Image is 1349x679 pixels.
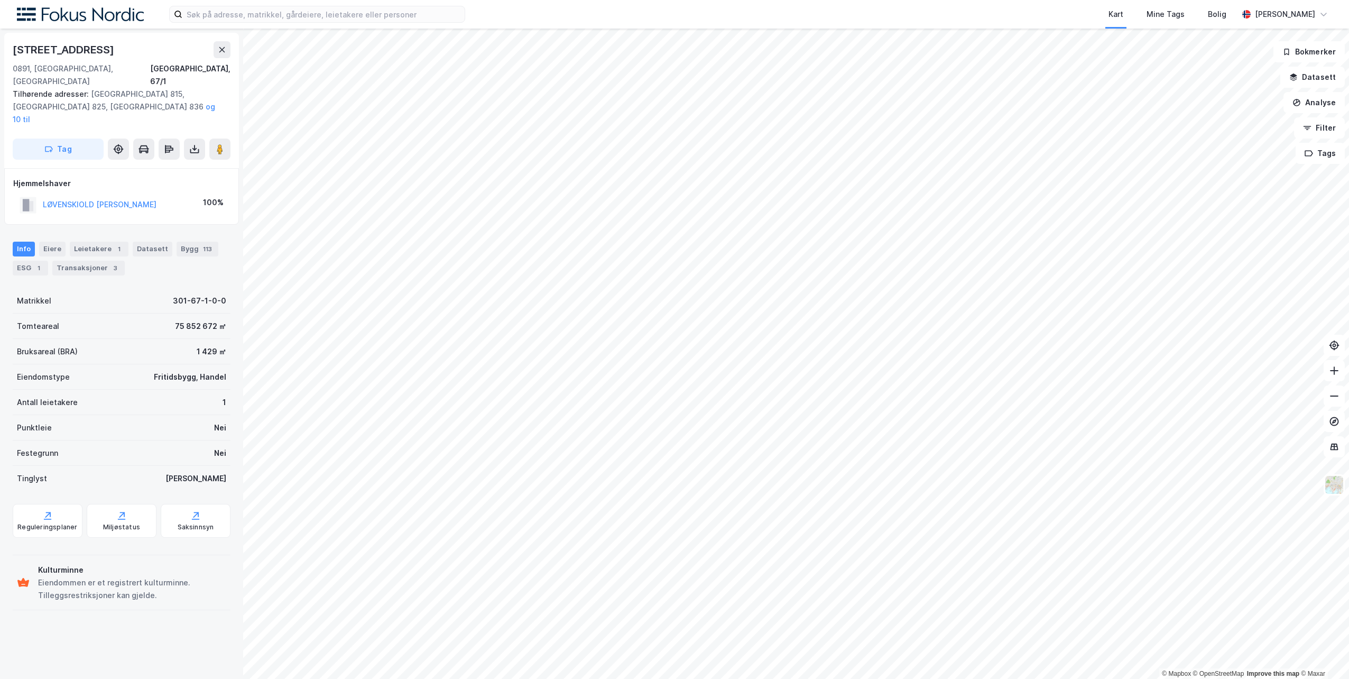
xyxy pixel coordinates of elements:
button: Tag [13,139,104,160]
div: Matrikkel [17,295,51,307]
div: Transaksjoner [52,261,125,276]
div: Kart [1108,8,1123,21]
div: Saksinnsyn [178,523,214,531]
div: Punktleie [17,421,52,434]
div: 1 [33,263,44,273]
img: fokus-nordic-logo.8a93422641609758e4ac.png [17,7,144,22]
div: 113 [201,244,214,254]
div: 1 429 ㎡ [197,345,226,358]
div: Mine Tags [1147,8,1185,21]
div: Fritidsbygg, Handel [154,371,226,383]
div: Kulturminne [38,564,226,576]
div: Festegrunn [17,447,58,460]
a: Improve this map [1247,670,1299,677]
div: Info [13,242,35,256]
div: Miljøstatus [103,523,140,531]
div: 1 [223,396,226,409]
button: Bokmerker [1273,41,1345,62]
div: 0891, [GEOGRAPHIC_DATA], [GEOGRAPHIC_DATA] [13,62,150,88]
div: Bolig [1208,8,1226,21]
iframe: Chat Widget [1296,628,1349,679]
div: Eiere [39,242,66,256]
div: Datasett [133,242,172,256]
div: Tinglyst [17,472,47,485]
div: [PERSON_NAME] [165,472,226,485]
div: [GEOGRAPHIC_DATA] 815, [GEOGRAPHIC_DATA] 825, [GEOGRAPHIC_DATA] 836 [13,88,222,126]
button: Datasett [1280,67,1345,88]
div: [STREET_ADDRESS] [13,41,116,58]
button: Analyse [1283,92,1345,113]
div: Bruksareal (BRA) [17,345,78,358]
span: Tilhørende adresser: [13,89,91,98]
div: Eiendommen er et registrert kulturminne. Tilleggsrestriksjoner kan gjelde. [38,576,226,602]
div: Kontrollprogram for chat [1296,628,1349,679]
div: [GEOGRAPHIC_DATA], 67/1 [150,62,230,88]
div: Hjemmelshaver [13,177,230,190]
button: Filter [1294,117,1345,139]
div: 1 [114,244,124,254]
div: Nei [214,421,226,434]
div: Reguleringsplaner [17,523,77,531]
div: Tomteareal [17,320,59,333]
div: Antall leietakere [17,396,78,409]
div: ESG [13,261,48,276]
div: 100% [203,196,224,209]
div: Leietakere [70,242,128,256]
input: Søk på adresse, matrikkel, gårdeiere, leietakere eller personer [182,6,465,22]
div: 3 [110,263,121,273]
div: Nei [214,447,226,460]
div: [PERSON_NAME] [1255,8,1315,21]
div: 301-67-1-0-0 [173,295,226,307]
img: Z [1324,475,1344,495]
a: Mapbox [1162,670,1191,677]
div: 75 852 672 ㎡ [175,320,226,333]
div: Eiendomstype [17,371,70,383]
button: Tags [1296,143,1345,164]
a: OpenStreetMap [1193,670,1244,677]
div: Bygg [177,242,218,256]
